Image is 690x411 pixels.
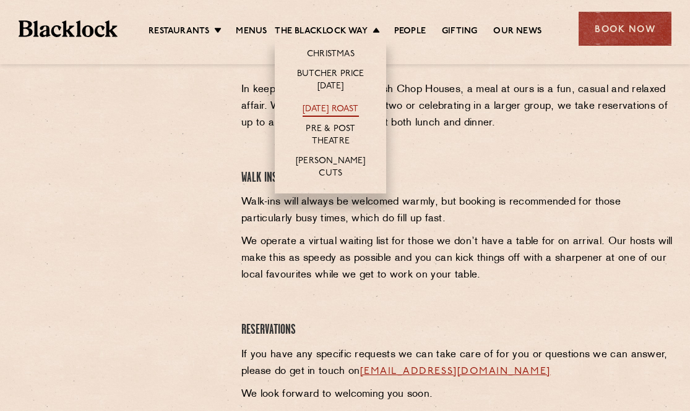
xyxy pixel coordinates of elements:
a: Restaurants [149,25,209,39]
img: BL_Textured_Logo-footer-cropped.svg [19,20,118,37]
a: Christmas [307,48,355,62]
a: [DATE] Roast [303,103,358,117]
p: If you have any specific requests we can take care of for you or questions we can answer, please ... [241,347,675,380]
iframe: OpenTable make booking widget [50,41,189,227]
a: Butcher Price [DATE] [287,68,374,94]
a: People [394,25,426,39]
h4: Walk Ins [241,170,675,187]
h4: Reservations [241,322,675,339]
a: [EMAIL_ADDRESS][DOMAIN_NAME] [360,367,551,376]
a: Our News [493,25,541,39]
a: Menus [236,25,267,39]
a: Pre & Post Theatre [287,123,374,149]
div: Book Now [579,12,671,46]
a: Gifting [442,25,477,39]
p: Walk-ins will always be welcomed warmly, but booking is recommended for those particularly busy t... [241,194,675,227]
p: We operate a virtual waiting list for those we don’t have a table for on arrival. Our hosts will ... [241,234,675,284]
p: In keeping with traditional British Chop Houses, a meal at ours is a fun, casual and relaxed affa... [241,82,675,132]
a: [PERSON_NAME] Cuts [287,155,374,181]
a: The Blacklock Way [275,25,367,39]
p: We look forward to welcoming you soon. [241,386,675,403]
